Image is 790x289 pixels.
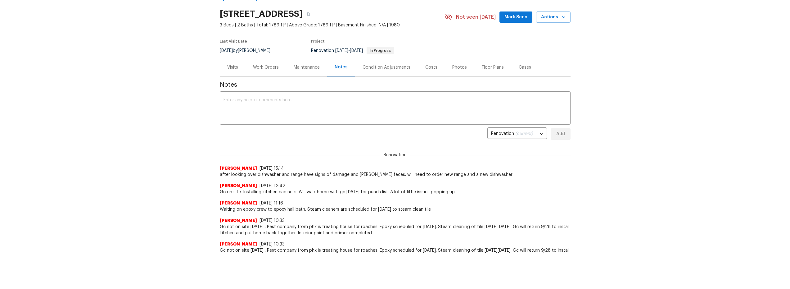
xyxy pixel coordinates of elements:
span: Renovation [311,48,394,53]
div: Costs [425,64,437,71]
span: In Progress [367,49,393,53]
span: [PERSON_NAME] [220,183,257,189]
span: [DATE] 10:33 [260,218,285,223]
div: Photos [452,64,467,71]
span: [DATE] [335,48,348,53]
span: Gc not on site [DATE] . Pest company from phx is treating house for roaches. Epoxy scheduled for ... [220,247,571,260]
div: Work Orders [253,64,279,71]
span: [DATE] 11:16 [260,201,283,205]
span: Mark Seen [504,13,527,21]
span: Actions [541,13,566,21]
span: Not seen [DATE] [456,14,496,20]
div: Cases [519,64,531,71]
span: Last Visit Date [220,39,247,43]
span: (current) [515,131,533,136]
div: Maintenance [294,64,320,71]
div: Condition Adjustments [363,64,410,71]
span: 3 Beds | 2 Baths | Total: 1789 ft² | Above Grade: 1789 ft² | Basement Finished: N/A | 1980 [220,22,445,28]
span: Waiting on epoxy crew to epoxy hall bath. Steam cleaners are scheduled for [DATE] to steam clean ... [220,206,571,213]
button: Actions [536,11,571,23]
span: Notes [220,82,571,88]
span: [DATE] [220,48,233,53]
span: Gc on site. Installing kitchen cabinets. Will walk home with gc [DATE] for punch list. A lot of l... [220,189,571,195]
div: Floor Plans [482,64,504,71]
span: [PERSON_NAME] [220,200,257,206]
span: [PERSON_NAME] [220,218,257,224]
span: Renovation [380,152,410,158]
span: [DATE] 15:14 [260,166,284,171]
span: Project [311,39,325,43]
span: - [335,48,363,53]
span: [PERSON_NAME] [220,165,257,172]
div: Notes [335,64,348,70]
h2: [STREET_ADDRESS] [220,11,303,17]
div: Renovation (current) [487,126,547,142]
span: Gc not on site [DATE] . Pest company from phx is treating house for roaches. Epoxy scheduled for ... [220,224,571,236]
button: Mark Seen [499,11,532,23]
span: [PERSON_NAME] [220,241,257,247]
span: [DATE] 12:42 [260,184,285,188]
div: Visits [227,64,238,71]
div: by [PERSON_NAME] [220,47,278,54]
span: after looking over dishwasher and range have signs of damage and [PERSON_NAME] feces. will need t... [220,172,571,178]
span: [DATE] [350,48,363,53]
span: [DATE] 10:33 [260,242,285,246]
